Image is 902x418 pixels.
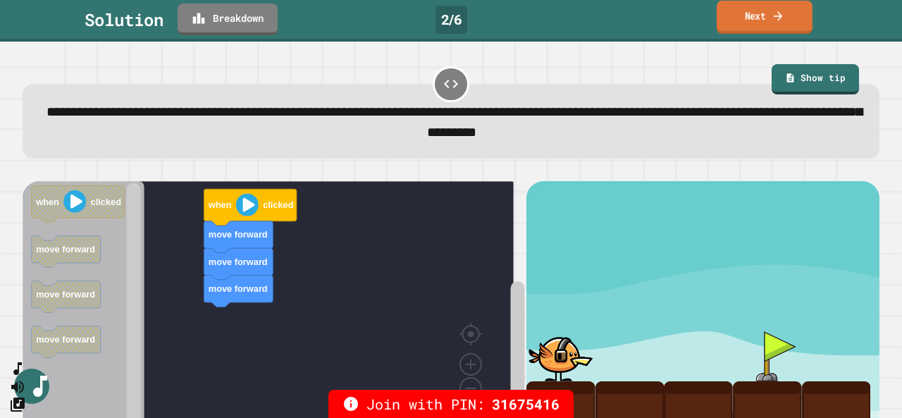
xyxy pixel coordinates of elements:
button: SpeedDial basic example [9,360,26,378]
text: move forward [36,290,95,300]
text: move forward [36,245,95,255]
button: Mute music [9,378,26,395]
text: move forward [209,257,268,267]
button: Change Music [9,395,26,413]
a: Next [717,1,813,34]
div: Join with PIN: [328,390,574,418]
text: move forward [209,230,268,240]
text: when [35,197,59,207]
div: Solution [85,7,163,32]
text: clicked [91,197,121,207]
span: 31675416 [492,393,560,414]
text: move forward [209,284,268,295]
div: 2 / 6 [435,6,467,34]
text: when [208,200,232,211]
text: move forward [36,335,95,345]
a: Breakdown [178,4,278,35]
a: Show tip [772,64,859,95]
text: clicked [263,200,293,211]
